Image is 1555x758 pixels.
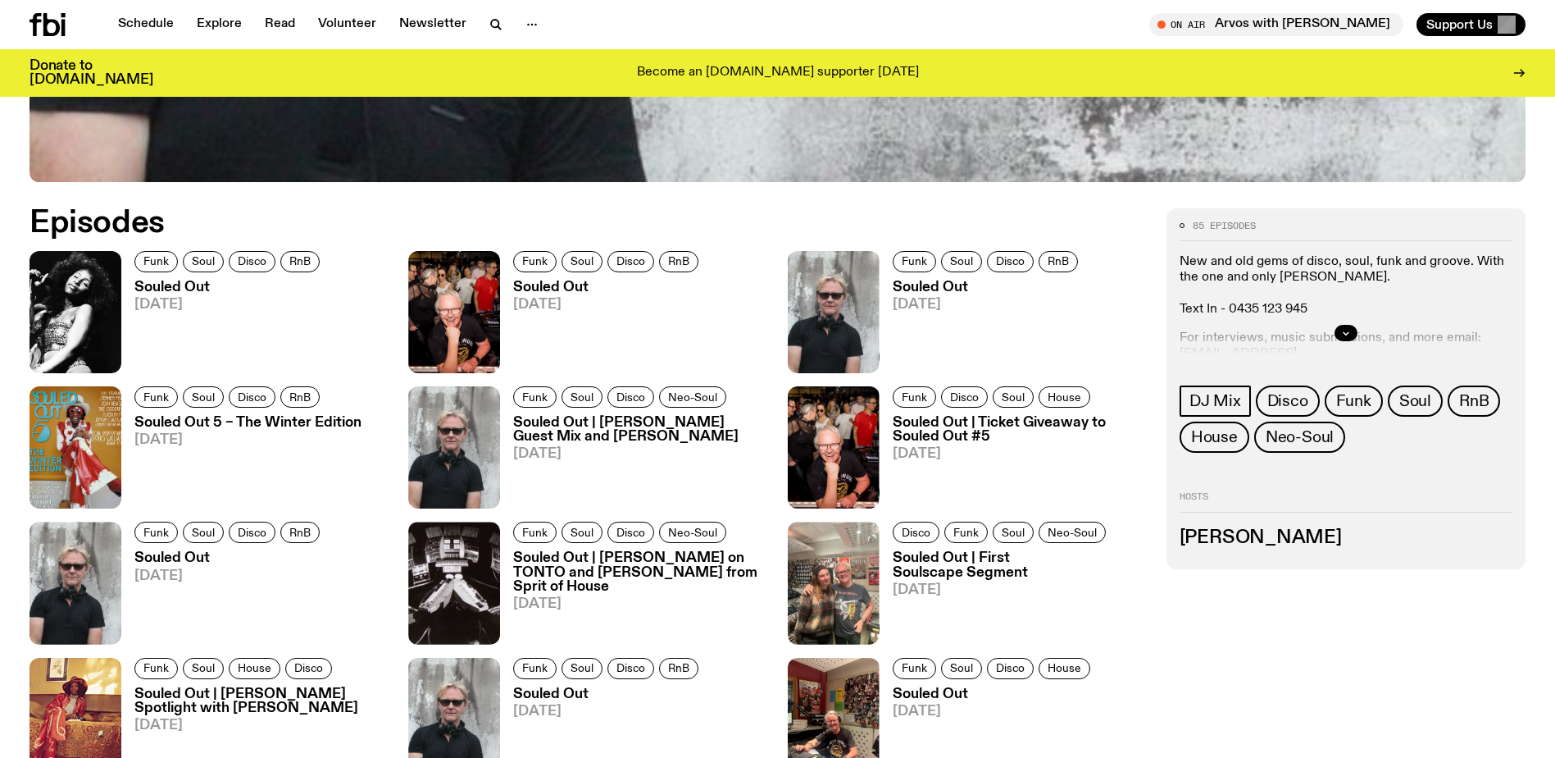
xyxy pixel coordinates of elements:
[500,281,703,373] a: Souled Out[DATE]
[229,658,280,679] a: House
[571,390,593,403] span: Soul
[1048,390,1081,403] span: House
[134,251,178,272] a: Funk
[893,416,1147,444] h3: Souled Out | Ticket Giveaway to Souled Out #5
[950,390,979,403] span: Disco
[880,551,1147,644] a: Souled Out | First Soulscape Segment[DATE]
[1416,13,1525,36] button: Support Us
[513,658,557,679] a: Funk
[941,251,982,272] a: Soul
[192,255,215,267] span: Soul
[143,390,169,403] span: Funk
[1002,390,1025,403] span: Soul
[987,658,1034,679] a: Disco
[941,658,982,679] a: Soul
[902,527,930,539] span: Disco
[522,255,548,267] span: Funk
[1388,386,1443,417] a: Soul
[513,705,703,719] span: [DATE]
[1180,422,1249,453] a: House
[950,662,973,674] span: Soul
[941,386,988,408] a: Disco
[616,662,645,674] span: Disco
[500,416,767,509] a: Souled Out | [PERSON_NAME] Guest Mix and [PERSON_NAME][DATE]
[893,386,936,408] a: Funk
[134,386,178,408] a: Funk
[893,251,936,272] a: Funk
[1267,392,1308,410] span: Disco
[183,386,224,408] a: Soul
[134,719,389,733] span: [DATE]
[389,13,476,36] a: Newsletter
[513,386,557,408] a: Funk
[993,386,1034,408] a: Soul
[513,447,767,461] span: [DATE]
[562,251,602,272] a: Soul
[1002,527,1025,539] span: Soul
[192,390,215,403] span: Soul
[187,13,252,36] a: Explore
[893,583,1147,597] span: [DATE]
[571,527,593,539] span: Soul
[1039,386,1090,408] a: House
[880,281,1083,373] a: Souled Out[DATE]
[607,386,654,408] a: Disco
[30,208,1021,238] h2: Episodes
[255,13,305,36] a: Read
[289,390,311,403] span: RnB
[996,662,1025,674] span: Disco
[513,281,703,295] h3: Souled Out
[192,662,215,674] span: Soul
[1399,392,1431,410] span: Soul
[571,255,593,267] span: Soul
[143,255,169,267] span: Funk
[238,527,266,539] span: Disco
[229,386,275,408] a: Disco
[571,662,593,674] span: Soul
[1325,386,1383,417] a: Funk
[1039,522,1106,543] a: Neo-Soul
[229,251,275,272] a: Disco
[121,281,325,373] a: Souled Out[DATE]
[893,705,1095,719] span: [DATE]
[134,658,178,679] a: Funk
[607,522,654,543] a: Disco
[308,13,386,36] a: Volunteer
[1048,662,1081,674] span: House
[134,281,325,295] h3: Souled Out
[238,255,266,267] span: Disco
[893,658,936,679] a: Funk
[616,390,645,403] span: Disco
[993,522,1034,543] a: Soul
[1459,392,1489,410] span: RnB
[1180,529,1512,547] h3: [PERSON_NAME]
[996,255,1025,267] span: Disco
[953,527,979,539] span: Funk
[1266,428,1334,446] span: Neo-Soul
[562,386,602,408] a: Soul
[1149,13,1403,36] button: On AirArvos with [PERSON_NAME]
[134,522,178,543] a: Funk
[562,658,602,679] a: Soul
[134,569,325,583] span: [DATE]
[893,522,939,543] a: Disco
[183,658,224,679] a: Soul
[1189,392,1241,410] span: DJ Mix
[143,527,169,539] span: Funk
[668,390,717,403] span: Neo-Soul
[522,662,548,674] span: Funk
[950,255,973,267] span: Soul
[229,522,275,543] a: Disco
[659,251,698,272] a: RnB
[143,662,169,674] span: Funk
[294,662,323,674] span: Disco
[134,687,389,715] h3: Souled Out | [PERSON_NAME] Spotlight with [PERSON_NAME]
[280,386,320,408] a: RnB
[522,527,548,539] span: Funk
[513,522,557,543] a: Funk
[1039,658,1090,679] a: House
[121,551,325,644] a: Souled Out[DATE]
[659,522,726,543] a: Neo-Soul
[668,527,717,539] span: Neo-Soul
[659,658,698,679] a: RnB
